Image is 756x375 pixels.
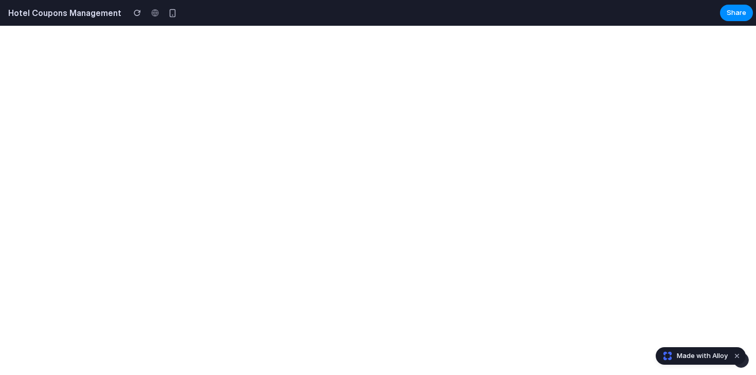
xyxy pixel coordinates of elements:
[677,351,728,361] span: Made with Alloy
[727,8,746,18] span: Share
[656,351,729,361] a: Made with Alloy
[4,7,121,19] h2: Hotel Coupons Management
[720,5,753,21] button: Share
[731,350,743,362] button: Dismiss watermark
